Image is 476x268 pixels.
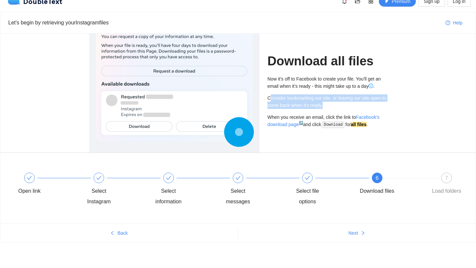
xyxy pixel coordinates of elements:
[440,17,468,28] button: question-circleHelp
[376,175,378,181] span: 6
[96,175,101,181] span: check
[267,75,387,90] div: Now it's off to Facebook to create your file. You'll get an email when it's ready - this might ta...
[238,228,476,238] button: Nextright
[149,186,188,207] div: Select information
[267,53,387,69] h1: Download all files
[8,18,440,27] div: Let's begin by retrieving your Instagram files
[166,175,171,181] span: check
[446,20,450,26] span: question-circle
[117,229,128,237] span: Back
[360,186,394,196] div: Download files
[149,173,219,207] div: Select information
[288,186,327,207] div: Select file options
[80,173,149,207] div: Select Instagram
[219,186,257,207] div: Select messages
[432,186,461,196] div: Load folders
[358,173,427,196] div: 6Download files
[110,231,115,236] span: left
[322,121,345,128] code: Download
[351,122,366,127] strong: all files
[445,175,448,181] span: 7
[267,114,387,128] div: When you receive an email, click the link to and click for .
[219,173,288,207] div: Select messages
[299,121,303,125] sup: ↗
[348,229,358,237] span: Next
[27,175,32,181] span: check
[18,186,41,196] div: Open link
[305,175,310,181] span: check
[369,84,373,88] span: info-circle
[10,173,80,196] div: Open link
[361,231,365,236] span: right
[453,19,462,26] span: Help
[80,186,118,207] div: Select Instagram
[427,173,466,196] div: 7Load folders
[288,173,358,207] div: Select file options
[235,175,241,181] span: check
[267,94,387,109] div: Consider bookmarking our site, or leaving our site open to come back when it's ready.
[267,115,379,127] a: Facebook's download page↗
[0,228,238,238] button: leftBack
